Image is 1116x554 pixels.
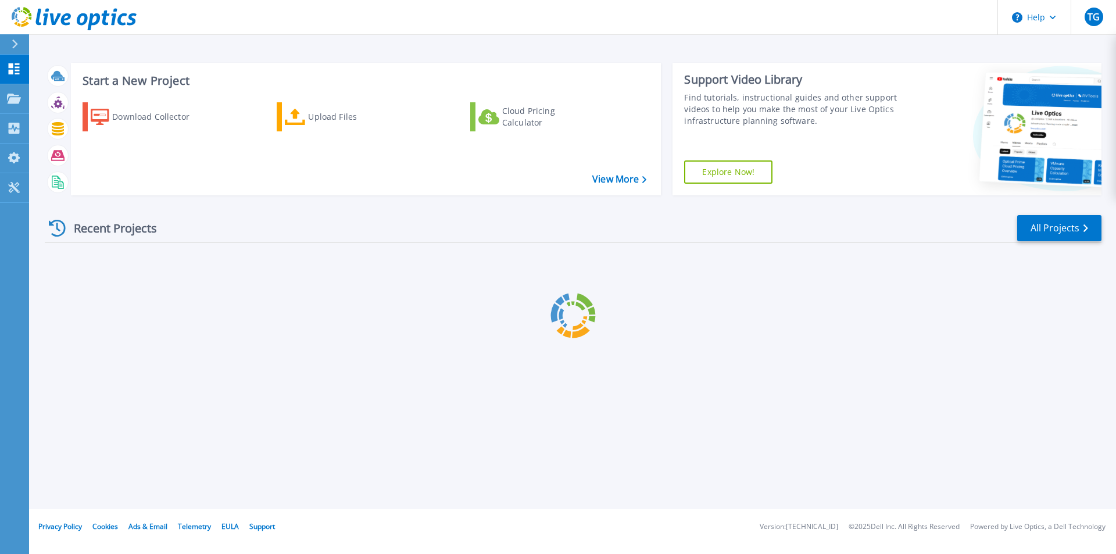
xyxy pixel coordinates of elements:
div: Download Collector [112,105,205,128]
div: Support Video Library [684,72,903,87]
a: Cookies [92,521,118,531]
span: TG [1088,12,1100,22]
div: Find tutorials, instructional guides and other support videos to help you make the most of your L... [684,92,903,127]
a: EULA [221,521,239,531]
li: Powered by Live Optics, a Dell Technology [970,523,1106,531]
div: Recent Projects [45,214,173,242]
div: Cloud Pricing Calculator [502,105,595,128]
a: View More [592,174,646,185]
a: All Projects [1017,215,1101,241]
h3: Start a New Project [83,74,646,87]
a: Telemetry [178,521,211,531]
a: Download Collector [83,102,212,131]
a: Privacy Policy [38,521,82,531]
a: Upload Files [277,102,406,131]
li: © 2025 Dell Inc. All Rights Reserved [849,523,960,531]
a: Support [249,521,275,531]
a: Cloud Pricing Calculator [470,102,600,131]
a: Explore Now! [684,160,772,184]
div: Upload Files [308,105,401,128]
li: Version: [TECHNICAL_ID] [760,523,838,531]
a: Ads & Email [128,521,167,531]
